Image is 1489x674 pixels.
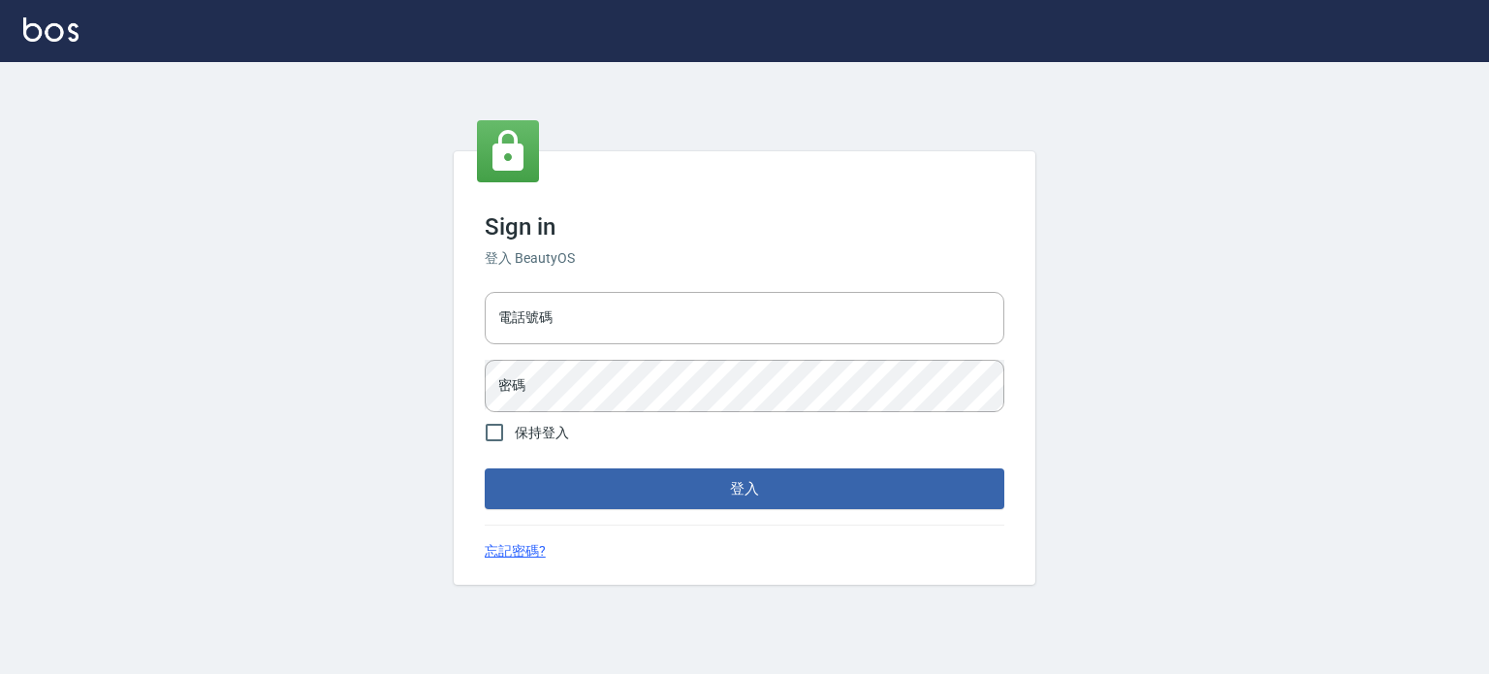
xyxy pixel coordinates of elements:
[515,423,569,443] span: 保持登入
[23,17,79,42] img: Logo
[485,541,546,562] a: 忘記密碼?
[485,248,1004,269] h6: 登入 BeautyOS
[485,213,1004,241] h3: Sign in
[485,468,1004,509] button: 登入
